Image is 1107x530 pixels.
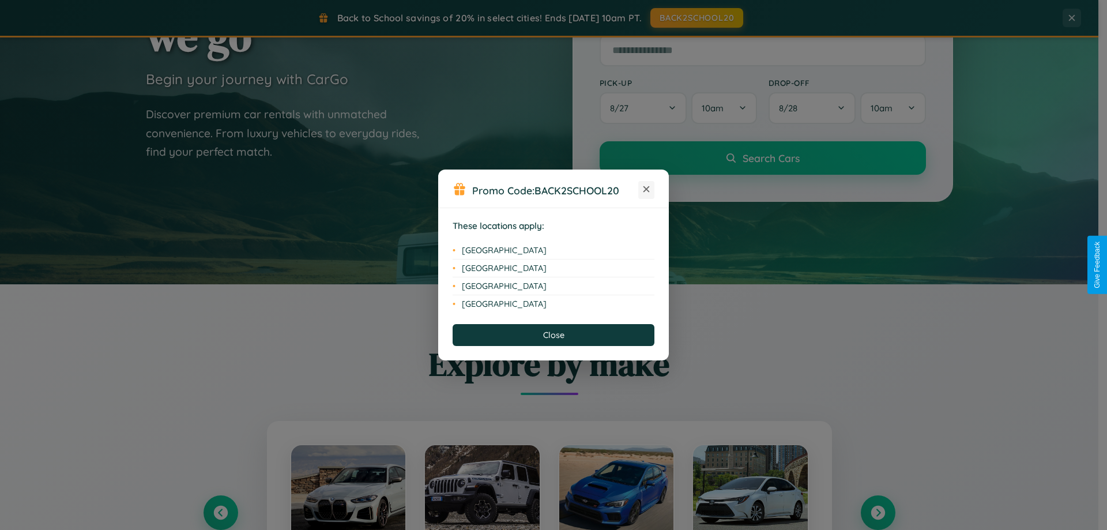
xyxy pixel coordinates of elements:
div: Give Feedback [1093,242,1101,288]
li: [GEOGRAPHIC_DATA] [453,277,654,295]
button: Close [453,324,654,346]
li: [GEOGRAPHIC_DATA] [453,260,654,277]
b: BACK2SCHOOL20 [534,184,619,197]
li: [GEOGRAPHIC_DATA] [453,242,654,260]
strong: These locations apply: [453,220,544,231]
h3: Promo Code: [472,184,638,197]
li: [GEOGRAPHIC_DATA] [453,295,654,313]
